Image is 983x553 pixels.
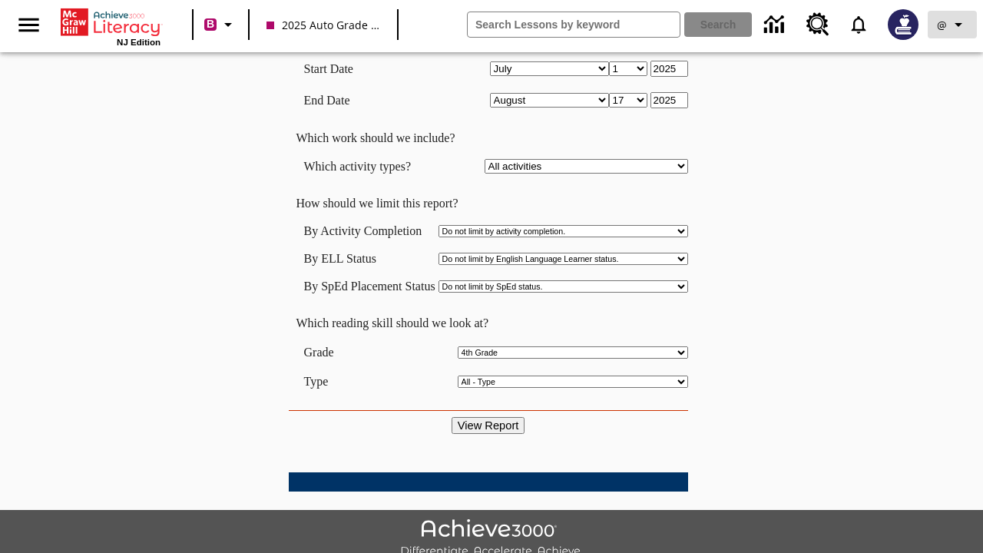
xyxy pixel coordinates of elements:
[6,2,51,48] button: Open side menu
[839,5,879,45] a: Notifications
[888,9,918,40] img: Avatar
[207,15,214,34] span: B
[797,4,839,45] a: Resource Center, Will open in new tab
[117,38,161,47] span: NJ Edition
[61,5,161,47] div: Home
[937,17,947,33] span: @
[879,5,928,45] button: Select a new avatar
[304,224,435,238] td: By Activity Completion
[304,346,348,359] td: Grade
[304,61,433,77] td: Start Date
[755,4,797,46] a: Data Center
[289,197,688,210] td: How should we limit this report?
[266,17,380,33] span: 2025 Auto Grade 10
[198,11,243,38] button: Boost Class color is violet red. Change class color
[304,252,435,266] td: By ELL Status
[468,12,680,37] input: search field
[304,92,433,108] td: End Date
[304,375,341,389] td: Type
[452,417,525,434] input: View Report
[928,11,977,38] button: Profile/Settings
[304,280,435,293] td: By SpEd Placement Status
[289,131,688,145] td: Which work should we include?
[289,316,688,330] td: Which reading skill should we look at?
[304,159,433,174] td: Which activity types?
